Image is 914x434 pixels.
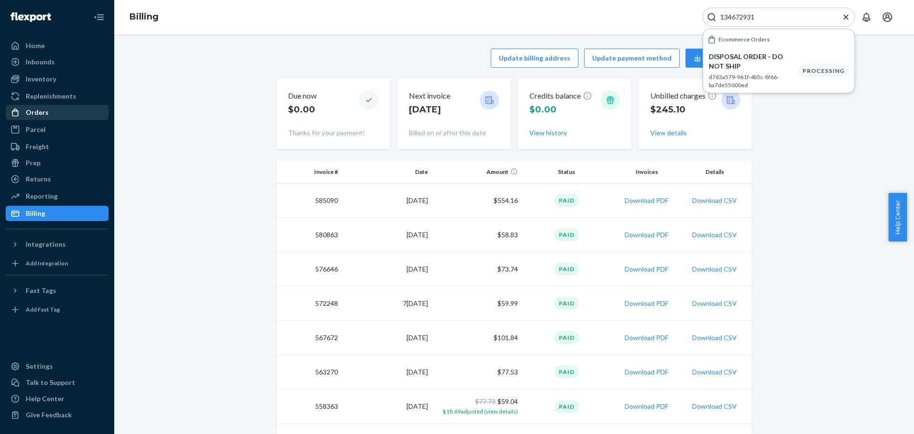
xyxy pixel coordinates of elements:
[26,125,46,134] div: Parcel
[277,355,342,389] td: 563270
[6,189,109,204] a: Reporting
[26,286,56,295] div: Fast Tags
[555,365,579,378] div: Paid
[555,228,579,241] div: Paid
[555,297,579,310] div: Paid
[857,8,876,27] button: Open notifications
[26,142,49,151] div: Freight
[443,406,518,416] button: $18.69adjusted (view details)
[798,64,849,77] div: PROCESSING
[122,3,166,31] ol: breadcrumbs
[650,103,717,116] p: $245.10
[6,89,109,104] a: Replenishments
[432,161,522,183] th: Amount
[6,302,109,317] a: Add Fast Tag
[625,230,668,240] button: Download PDF
[277,389,342,424] td: 558363
[26,259,68,267] div: Add Integration
[10,12,51,22] img: Flexport logo
[26,240,66,249] div: Integrations
[26,305,60,313] div: Add Fast Tag
[26,57,55,67] div: Inbounds
[6,105,109,120] a: Orders
[612,161,682,183] th: Invoices
[625,299,668,308] button: Download PDF
[443,408,518,415] span: $18.69 adjusted (view details)
[26,209,45,218] div: Billing
[6,54,109,70] a: Inbounds
[555,400,579,413] div: Paid
[277,286,342,321] td: 572248
[432,355,522,389] td: $77.53
[342,183,432,218] td: [DATE]
[584,49,680,68] button: Update payment method
[26,108,49,117] div: Orders
[6,139,109,154] a: Freight
[491,49,578,68] button: Update billing address
[288,103,317,116] p: $0.00
[718,36,770,42] h6: Ecommerce Orders
[6,283,109,298] button: Fast Tags
[26,91,76,101] div: Replenishments
[432,252,522,286] td: $73.74
[555,331,579,344] div: Paid
[6,237,109,252] button: Integrations
[625,333,668,343] button: Download PDF
[707,12,716,22] svg: Search Icon
[409,91,450,101] p: Next invoice
[432,321,522,355] td: $101.84
[342,355,432,389] td: [DATE]
[6,256,109,271] a: Add Integration
[342,161,432,183] th: Date
[888,193,907,242] button: Help Center
[692,196,737,205] button: Download CSV
[625,264,668,274] button: Download PDF
[6,391,109,406] a: Help Center
[432,183,522,218] td: $554.16
[288,91,317,101] p: Due now
[475,397,496,405] span: $77.73
[555,194,579,207] div: Paid
[625,367,668,377] button: Download PDF
[409,128,499,138] p: Billed on or after this date
[685,49,752,68] button: View pricing
[625,402,668,411] button: Download PDF
[432,218,522,252] td: $58.83
[342,286,432,321] td: 7[DATE]
[529,128,567,138] button: View history
[6,206,109,221] a: Billing
[26,158,40,168] div: Prep
[682,161,752,183] th: Details
[709,52,798,71] p: DISPOSAL ORDER - DO NOT SHIP
[6,122,109,137] a: Parcel
[625,196,668,205] button: Download PDF
[277,321,342,355] td: 567672
[26,410,72,420] div: Give Feedback
[6,155,109,171] a: Prep
[650,128,687,138] button: View details
[709,73,798,89] p: d7d3a579-961f-4b5c-8f66-ba7de55000ed
[878,8,897,27] button: Open account menu
[26,41,45,50] div: Home
[6,359,109,374] a: Settings
[342,321,432,355] td: [DATE]
[692,333,737,343] button: Download CSV
[716,12,834,22] input: Search Input
[342,218,432,252] td: [DATE]
[288,128,378,138] p: Thanks for your payment!
[277,252,342,286] td: 576646
[6,71,109,87] a: Inventory
[26,174,51,184] div: Returns
[692,367,737,377] button: Download CSV
[26,394,64,404] div: Help Center
[409,103,450,116] p: [DATE]
[522,161,612,183] th: Status
[692,230,737,240] button: Download CSV
[555,262,579,275] div: Paid
[432,389,522,424] td: $59.04
[277,161,342,183] th: Invoice #
[6,172,109,187] a: Returns
[692,402,737,411] button: Download CSV
[26,378,75,387] div: Talk to Support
